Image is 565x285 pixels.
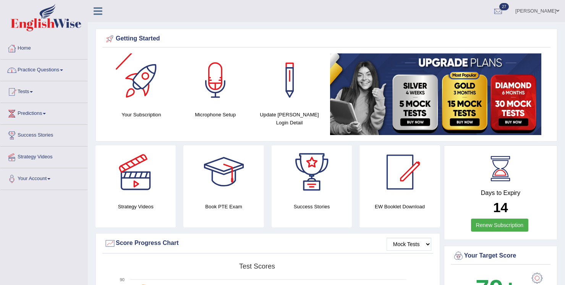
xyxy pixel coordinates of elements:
h4: Book PTE Exam [183,203,264,211]
div: Your Target Score [453,250,549,262]
img: small5.jpg [330,53,541,135]
a: Your Account [0,168,87,187]
a: Practice Questions [0,60,87,79]
h4: EW Booklet Download [359,203,440,211]
a: Strategy Videos [0,147,87,166]
tspan: Test scores [239,262,275,270]
h4: Your Subscription [108,111,175,119]
div: Score Progress Chart [104,238,431,249]
span: 27 [499,3,509,10]
div: Getting Started [104,33,549,45]
a: Home [0,38,87,57]
h4: Strategy Videos [96,203,176,211]
h4: Microphone Setup [182,111,249,119]
a: Tests [0,81,87,100]
h4: Success Stories [272,203,352,211]
a: Predictions [0,103,87,122]
a: Success Stories [0,125,87,144]
text: 90 [120,277,125,282]
h4: Update [PERSON_NAME] Login Detail [256,111,323,127]
a: Renew Subscription [471,219,529,232]
h4: Days to Expiry [453,190,549,196]
b: 14 [493,200,508,215]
